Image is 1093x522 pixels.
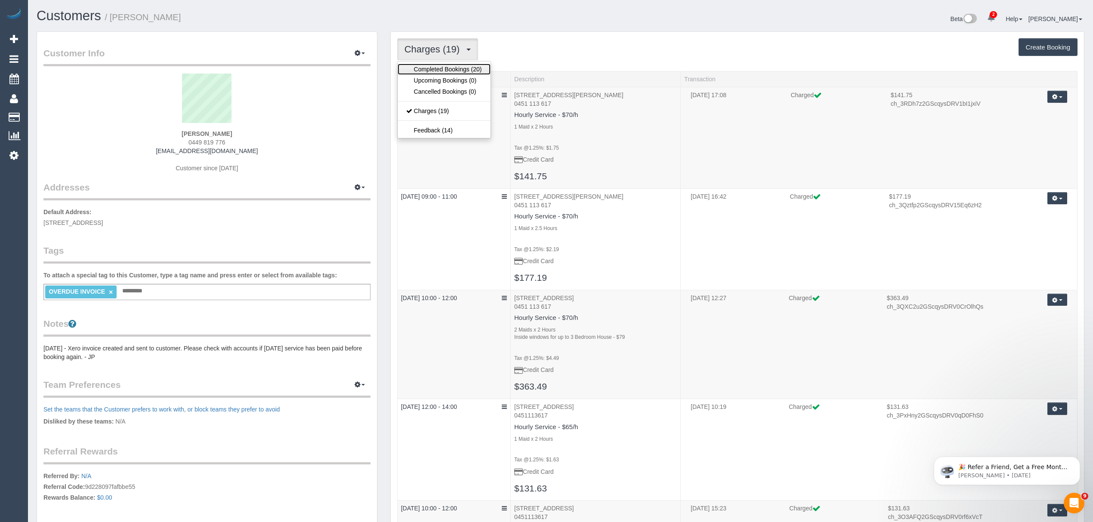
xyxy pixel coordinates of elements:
a: Cancelled Bookings (0) [398,86,491,97]
a: $0.00 [97,494,112,501]
a: 2 [983,9,1000,28]
td: Service Date [397,188,510,290]
td: Transaction [681,87,1078,188]
a: Completed Bookings (20) [398,64,491,75]
h4: Hourly Service - $70/h [514,111,677,119]
span: 9 [1081,493,1088,500]
td: Transaction [681,399,1078,501]
span: [STREET_ADDRESS] [43,219,103,226]
legend: Notes [43,317,371,337]
strong: [PERSON_NAME] [182,130,232,137]
label: Disliked by these teams: [43,417,114,426]
span: OVERDUE INVOICE [49,288,105,295]
td: Charge Label [782,402,880,428]
pre: [DATE] - Xero invoice created and sent to customer. Please check with accounts if [DATE] service ... [43,344,371,361]
a: × [109,289,113,296]
a: [EMAIL_ADDRESS][DOMAIN_NAME] [156,147,258,154]
a: Beta [951,15,977,22]
small: 1 Maid x 2 Hours [514,124,553,130]
legend: Tags [43,244,371,264]
img: Automaid Logo [5,9,22,21]
td: Description [511,399,681,501]
small: Tax @1.25%: $2.19 [514,246,559,252]
button: Create Booking [1019,38,1078,56]
a: Set the teams that the Customer prefers to work with, or block teams they prefer to avoid [43,406,280,413]
span: N/A [115,418,125,425]
p: Credit Card [514,365,677,374]
td: Description [511,87,681,188]
small: Tax @1.25%: $4.49 [514,355,559,361]
p: [STREET_ADDRESS] 0451113617 [514,402,677,420]
td: Charged Date [684,402,782,428]
legend: Referral Rewards [43,445,371,464]
div: Inside windows for up to 3 Bedroom House - $79 [514,334,677,341]
iframe: Intercom notifications message [921,439,1093,499]
a: Customers [37,8,101,23]
p: [STREET_ADDRESS][PERSON_NAME] 0451 113 617 [514,91,677,108]
td: Charge Amount, Transaction Id [880,294,1023,319]
td: Charge Amount, Transaction Id [883,192,1022,218]
small: 1 Maid x 2 Hours [514,436,553,442]
span: 2 [990,11,997,18]
a: [PERSON_NAME] [1028,15,1082,22]
label: Rewards Balance: [43,493,96,502]
td: Charged Date [684,294,782,319]
a: $177.19 [514,273,547,282]
td: Description [511,290,681,399]
h4: Hourly Service - $65/h [514,424,677,431]
span: Customer since [DATE] [176,165,238,172]
span: Charges (19) [404,44,464,55]
a: Charges (19) [398,105,491,117]
td: Charge Amount, Transaction Id [884,91,1022,117]
a: [DATE] 10:00 - 12:00 [401,505,457,512]
td: Charge Amount, Transaction Id [880,402,1023,428]
td: Service Date [397,399,510,501]
h4: Hourly Service - $70/h [514,314,677,322]
p: [STREET_ADDRESS] 0451 113 617 [514,294,677,311]
a: N/A [81,473,91,479]
a: $363.49 [514,381,547,391]
a: $131.63 [514,483,547,493]
p: [STREET_ADDRESS][PERSON_NAME] 0451 113 617 [514,192,677,209]
td: Charge Label [782,294,880,319]
small: / [PERSON_NAME] [105,12,181,22]
th: Transaction [681,71,1078,87]
a: Feedback (14) [398,125,491,136]
p: 9d228097fafbbe55 [43,472,371,504]
td: Description [511,188,681,290]
iframe: Intercom live chat [1064,493,1084,513]
label: Referred By: [43,472,80,480]
a: [DATE] 12:00 - 14:00 [401,403,457,410]
legend: Team Preferences [43,378,371,398]
p: [STREET_ADDRESS] 0451113617 [514,504,677,521]
p: Credit Card [514,257,677,265]
h4: Hourly Service - $70/h [514,213,677,220]
td: Charge Label [784,192,883,218]
small: Tax @1.25%: $1.63 [514,457,559,463]
a: Upcoming Bookings (0) [398,75,491,86]
td: Charged Date [684,192,783,218]
small: 2 Maids x 2 Hours [514,327,556,333]
a: [DATE] 10:00 - 12:00 [401,295,457,301]
small: 1 Maid x 2.5 Hours [514,225,557,231]
td: Charge Label [784,91,884,117]
label: To attach a special tag to this Customer, type a tag name and press enter or select from availabl... [43,271,337,279]
span: 0449 819 776 [188,139,225,146]
a: [DATE] 09:00 - 11:00 [401,193,457,200]
td: Charged Date [684,91,784,117]
img: New interface [963,14,977,25]
a: Help [1006,15,1022,22]
button: Charges (19) [397,38,479,60]
p: Credit Card [514,155,677,164]
p: Credit Card [514,467,677,476]
td: Transaction [681,290,1078,399]
small: Tax @1.25%: $1.75 [514,145,559,151]
td: Transaction [681,188,1078,290]
td: Service Date [397,290,510,399]
th: Description [511,71,681,87]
